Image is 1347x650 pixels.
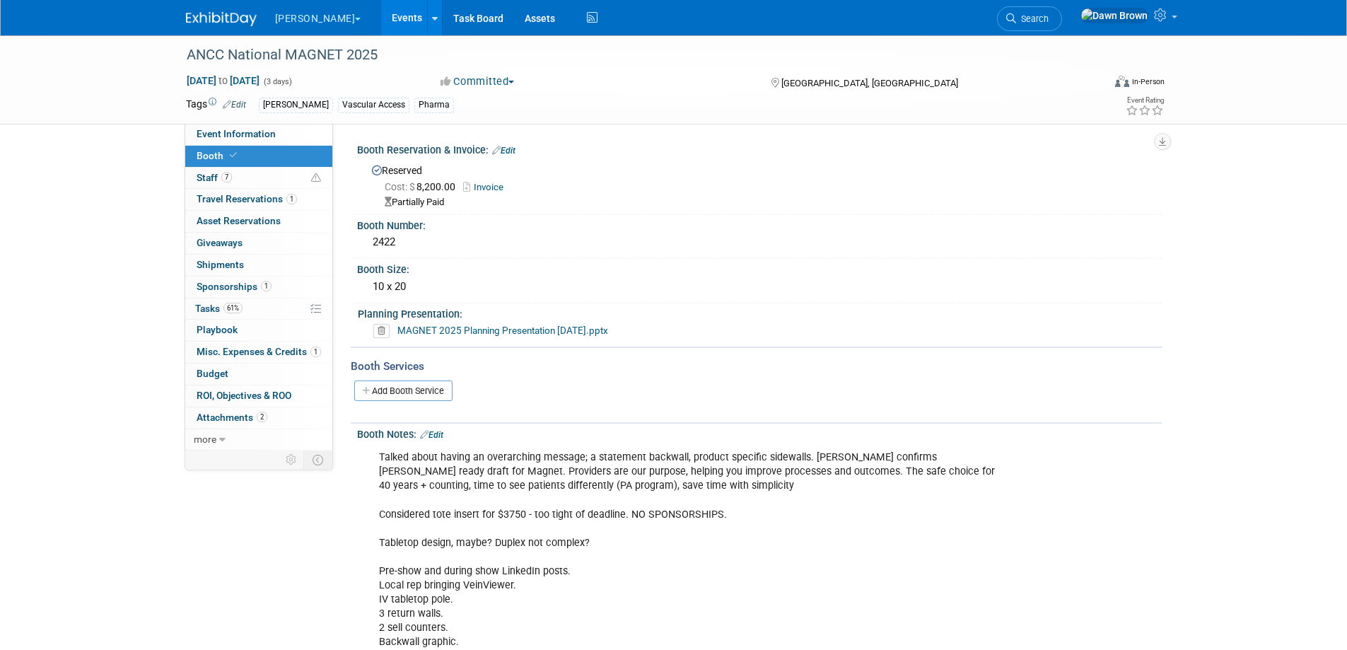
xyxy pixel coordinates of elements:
span: Travel Reservations [197,193,297,204]
button: Committed [436,74,520,89]
div: Booth Reservation & Invoice: [357,139,1162,158]
span: Tasks [195,303,243,314]
div: Pharma [414,98,454,112]
div: 10 x 20 [368,276,1151,298]
a: Attachments2 [185,407,332,429]
span: 61% [223,303,243,313]
a: MAGNET 2025 Planning Presentation [DATE].pptx [397,325,608,336]
a: Asset Reservations [185,211,332,232]
a: Add Booth Service [354,381,453,401]
span: 1 [261,281,272,291]
a: more [185,429,332,451]
td: Tags [186,97,246,113]
a: Invoice [463,182,511,192]
a: Budget [185,364,332,385]
span: Asset Reservations [197,215,281,226]
a: Edit [420,430,443,440]
div: Planning Presentation: [358,303,1155,321]
span: Potential Scheduling Conflict -- at least one attendee is tagged in another overlapping event. [311,172,321,185]
div: ANCC National MAGNET 2025 [182,42,1082,68]
a: Travel Reservations1 [185,189,332,210]
span: 1 [310,347,321,357]
span: Misc. Expenses & Credits [197,346,321,357]
td: Toggle Event Tabs [303,451,332,469]
div: Booth Services [351,359,1162,374]
div: 2422 [368,231,1151,253]
a: Misc. Expenses & Credits1 [185,342,332,363]
a: Sponsorships1 [185,277,332,298]
a: Booth [185,146,332,167]
div: Vascular Access [338,98,409,112]
span: Budget [197,368,228,379]
i: Booth reservation complete [230,151,237,159]
span: more [194,434,216,445]
a: Tasks61% [185,298,332,320]
span: Booth [197,150,240,161]
span: Sponsorships [197,281,272,292]
div: Reserved [368,160,1151,209]
img: ExhibitDay [186,12,257,26]
div: Partially Paid [385,196,1151,209]
a: Delete attachment? [373,326,395,336]
div: [PERSON_NAME] [259,98,333,112]
span: Attachments [197,412,267,423]
a: Playbook [185,320,332,341]
div: Booth Number: [357,215,1162,233]
a: Event Information [185,124,332,145]
a: Search [997,6,1062,31]
div: Booth Notes: [357,424,1162,442]
span: 2 [257,412,267,422]
span: Giveaways [197,237,243,248]
div: Event Format [1020,74,1165,95]
span: 7 [221,172,232,182]
span: to [216,75,230,86]
span: (3 days) [262,77,292,86]
span: Event Information [197,128,276,139]
a: Edit [492,146,515,156]
a: ROI, Objectives & ROO [185,385,332,407]
span: Search [1016,13,1049,24]
span: [GEOGRAPHIC_DATA], [GEOGRAPHIC_DATA] [781,78,958,88]
span: Shipments [197,259,244,270]
td: Personalize Event Tab Strip [279,451,304,469]
a: Edit [223,100,246,110]
a: Staff7 [185,168,332,189]
span: 8,200.00 [385,181,461,192]
div: Event Rating [1126,97,1164,104]
span: Cost: $ [385,181,416,192]
span: [DATE] [DATE] [186,74,260,87]
span: ROI, Objectives & ROO [197,390,291,401]
span: 1 [286,194,297,204]
img: Dawn Brown [1080,8,1148,23]
a: Giveaways [185,233,332,254]
div: In-Person [1131,76,1165,87]
img: Format-Inperson.png [1115,76,1129,87]
span: Staff [197,172,232,183]
a: Shipments [185,255,332,276]
div: Booth Size: [357,259,1162,277]
span: Playbook [197,324,238,335]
